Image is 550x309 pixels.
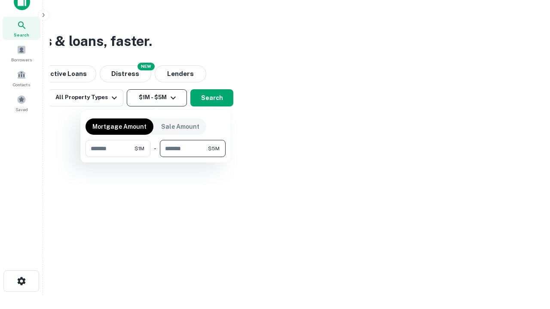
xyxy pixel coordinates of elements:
[92,122,147,131] p: Mortgage Amount
[507,213,550,254] iframe: Chat Widget
[134,145,144,152] span: $1M
[208,145,220,152] span: $5M
[154,140,156,157] div: -
[161,122,199,131] p: Sale Amount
